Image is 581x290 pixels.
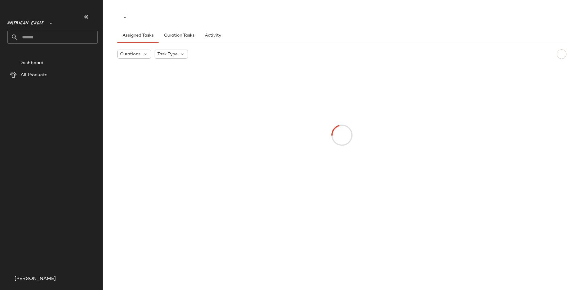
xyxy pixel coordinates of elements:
[15,275,56,283] span: [PERSON_NAME]
[19,60,43,67] span: Dashboard
[157,51,178,57] span: Task Type
[163,33,194,38] span: Curation Tasks
[122,33,154,38] span: Assigned Tasks
[7,16,44,27] span: American Eagle
[21,72,48,79] span: All Products
[120,51,140,57] span: Curations
[205,33,221,38] span: Activity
